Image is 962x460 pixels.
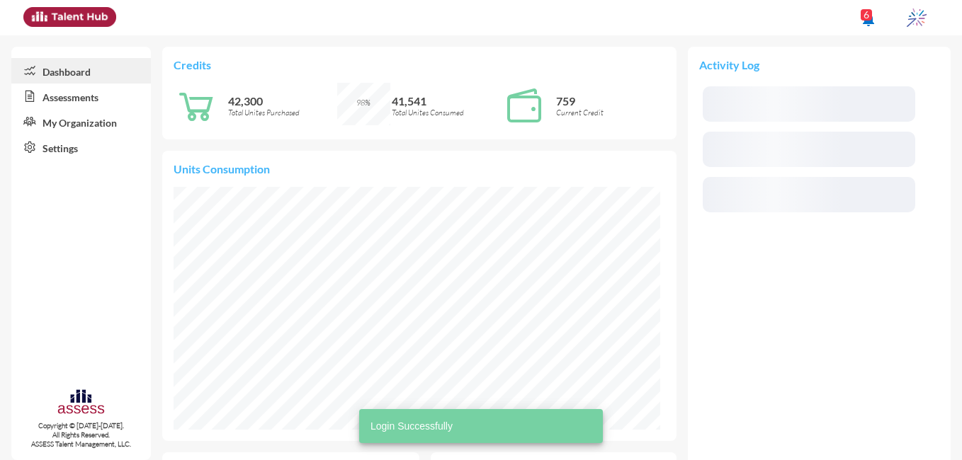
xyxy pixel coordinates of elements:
a: Assessments [11,84,151,109]
p: 41,541 [392,94,501,108]
a: Dashboard [11,58,151,84]
mat-icon: notifications [860,11,877,28]
span: 98% [356,98,370,108]
div: 6 [861,9,872,21]
p: Total Unites Purchased [228,108,337,117]
span: Login Successfully [370,419,453,433]
p: Total Unites Consumed [392,108,501,117]
p: Units Consumption [174,162,665,176]
p: 759 [556,94,665,108]
a: My Organization [11,109,151,134]
p: Copyright © [DATE]-[DATE]. All Rights Reserved. ASSESS Talent Management, LLC. [11,421,151,449]
a: Settings [11,134,151,160]
p: Current Credit [556,108,665,117]
p: Activity Log [699,58,939,71]
img: assesscompany-logo.png [57,388,106,418]
p: Credits [174,58,665,71]
p: 42,300 [228,94,337,108]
